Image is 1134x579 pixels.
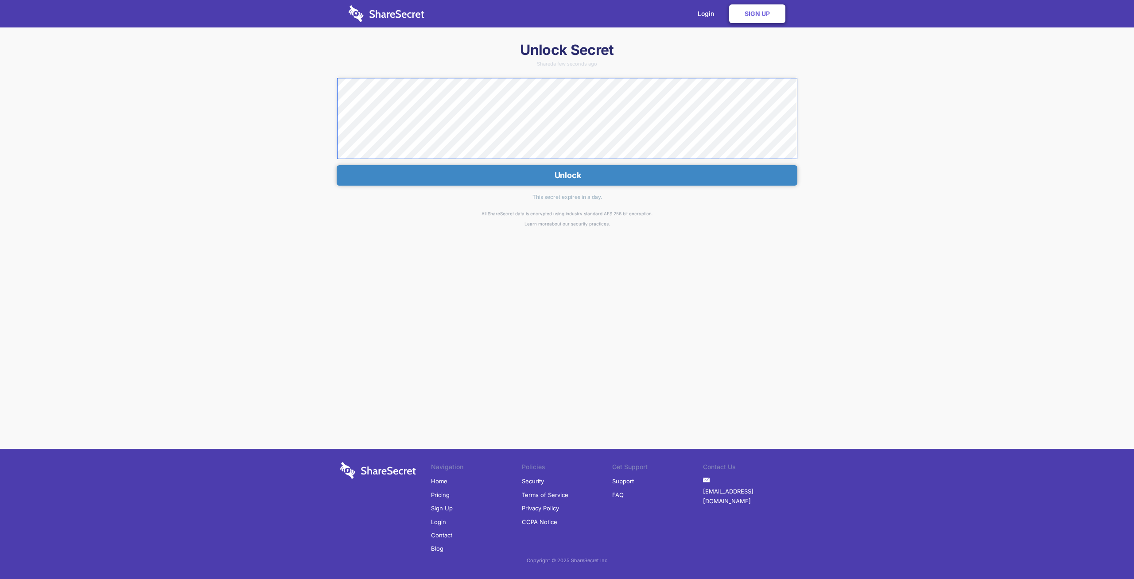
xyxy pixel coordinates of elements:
[729,4,785,23] a: Sign Up
[340,462,416,479] img: logo-wordmark-white-trans-d4663122ce5f474addd5e946df7df03e33cb6a1c49d2221995e7729f52c070b2.svg
[524,221,549,226] a: Learn more
[703,462,794,474] li: Contact Us
[431,474,447,488] a: Home
[431,488,450,501] a: Pricing
[349,5,424,22] img: logo-wordmark-white-trans-d4663122ce5f474addd5e946df7df03e33cb6a1c49d2221995e7729f52c070b2.svg
[522,474,544,488] a: Security
[612,474,634,488] a: Support
[431,515,446,528] a: Login
[703,485,794,508] a: [EMAIL_ADDRESS][DOMAIN_NAME]
[522,462,613,474] li: Policies
[431,462,522,474] li: Navigation
[337,41,797,59] h1: Unlock Secret
[337,186,797,209] div: This secret expires in a day.
[522,488,568,501] a: Terms of Service
[1090,535,1123,568] iframe: Drift Widget Chat Controller
[431,542,443,555] a: Blog
[522,501,559,515] a: Privacy Policy
[612,488,624,501] a: FAQ
[337,209,797,229] div: All ShareSecret data is encrypted using industry standard AES 256 bit encryption. about our secur...
[431,528,452,542] a: Contact
[612,462,703,474] li: Get Support
[522,515,557,528] a: CCPA Notice
[431,501,453,515] a: Sign Up
[337,62,797,66] div: Shared a few seconds ago
[337,165,797,186] button: Unlock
